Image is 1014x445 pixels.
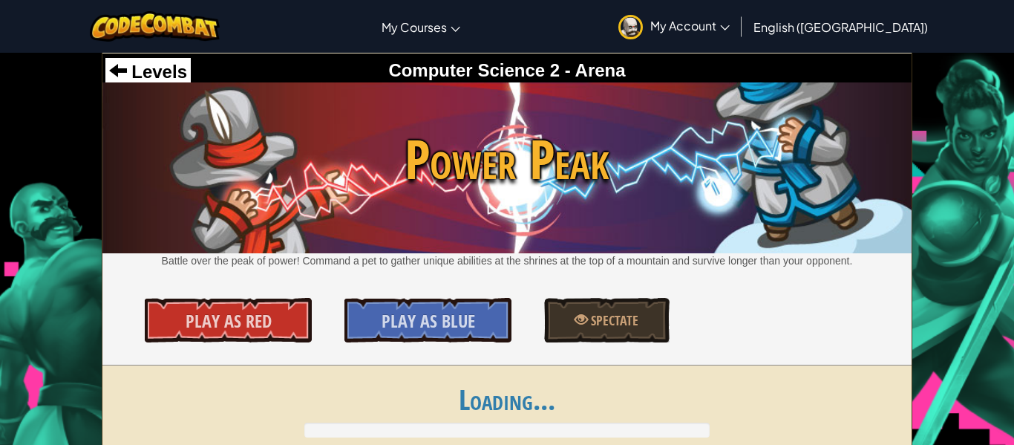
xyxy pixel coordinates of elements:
[560,60,625,80] span: - Arena
[102,384,912,415] h1: Loading...
[611,3,737,50] a: My Account
[90,11,220,42] img: CodeCombat logo
[588,311,638,330] span: Spectate
[618,15,643,39] img: avatar
[186,309,272,333] span: Play As Red
[127,62,187,82] span: Levels
[374,7,468,47] a: My Courses
[388,60,560,80] span: Computer Science 2
[382,19,447,35] span: My Courses
[109,62,187,82] a: Levels
[102,253,912,268] p: Battle over the peak of power! Command a pet to gather unique abilities at the shrines at the top...
[753,19,928,35] span: English ([GEOGRAPHIC_DATA])
[746,7,935,47] a: English ([GEOGRAPHIC_DATA])
[650,18,730,33] span: My Account
[102,121,912,198] span: Power Peak
[544,298,669,342] a: Spectate
[102,82,912,253] img: Power Peak
[382,309,475,333] span: Play As Blue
